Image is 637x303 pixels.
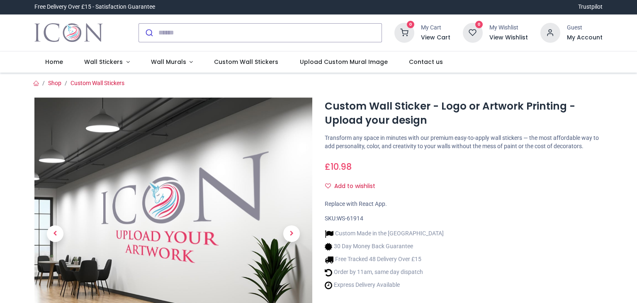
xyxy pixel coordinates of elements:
button: Submit [139,24,158,42]
li: Order by 11am, same day dispatch [325,268,444,277]
button: Add to wishlistAdd to wishlist [325,179,382,193]
div: Free Delivery Over £15 - Satisfaction Guarantee [34,3,155,11]
span: Home [45,58,63,66]
span: Contact us [409,58,443,66]
span: 10.98 [331,161,352,173]
a: 0 [394,29,414,35]
h1: Custom Wall Sticker - Logo or Artwork Printing - Upload your design [325,99,603,128]
i: Add to wishlist [325,183,331,189]
span: Custom Wall Stickers [214,58,278,66]
p: Transform any space in minutes with our premium easy-to-apply wall stickers — the most affordable... [325,134,603,150]
a: Wall Murals [140,51,204,73]
li: Express Delivery Available [325,281,444,290]
a: View Wishlist [489,34,528,42]
a: Trustpilot [578,3,603,11]
img: Icon Wall Stickers [34,21,103,44]
span: Next [283,225,300,242]
div: My Wishlist [489,24,528,32]
li: 30 Day Money Back Guarantee [325,242,444,251]
span: Wall Stickers [84,58,123,66]
div: Guest [567,24,603,32]
a: 0 [463,29,483,35]
span: WS-61914 [337,215,363,222]
a: Shop [48,80,61,86]
div: SKU: [325,215,603,223]
sup: 0 [407,21,415,29]
span: Upload Custom Mural Image [300,58,388,66]
div: My Cart [421,24,450,32]
div: Replace with React App. [325,200,603,208]
span: Wall Murals [151,58,186,66]
a: My Account [567,34,603,42]
a: Logo of Icon Wall Stickers [34,21,103,44]
sup: 0 [475,21,483,29]
a: Custom Wall Stickers [71,80,124,86]
span: Previous [47,225,63,242]
li: Custom Made in the [GEOGRAPHIC_DATA] [325,230,444,238]
a: Wall Stickers [73,51,140,73]
li: Free Tracked 48 Delivery Over £15 [325,255,444,264]
a: View Cart [421,34,450,42]
span: £ [325,161,352,173]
